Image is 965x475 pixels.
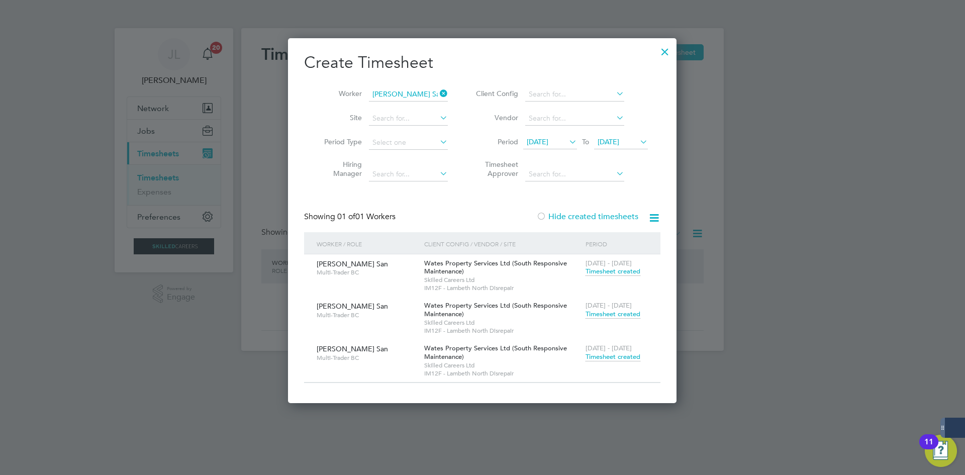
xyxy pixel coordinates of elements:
span: Skilled Careers Ltd [424,319,581,327]
div: 11 [924,442,933,455]
div: Client Config / Vendor / Site [422,232,583,255]
label: Hiring Manager [317,160,362,178]
input: Select one [369,136,448,150]
span: Skilled Careers Ltd [424,361,581,369]
span: 01 Workers [337,212,396,222]
span: Timesheet created [586,352,640,361]
input: Search for... [369,167,448,181]
span: Timesheet created [586,267,640,276]
label: Period Type [317,137,362,146]
span: Wates Property Services Ltd (South Responsive Maintenance) [424,301,567,318]
span: Skilled Careers Ltd [424,276,581,284]
span: Timesheet created [586,310,640,319]
label: Client Config [473,89,518,98]
span: Multi-Trader BC [317,354,417,362]
span: Wates Property Services Ltd (South Responsive Maintenance) [424,344,567,361]
span: 01 of [337,212,355,222]
div: Period [583,232,650,255]
span: [DATE] - [DATE] [586,344,632,352]
label: Hide created timesheets [536,212,638,222]
h2: Create Timesheet [304,52,660,73]
label: Vendor [473,113,518,122]
span: IM12F - Lambeth North Disrepair [424,369,581,377]
span: [PERSON_NAME] San [317,259,388,268]
span: IM12F - Lambeth North Disrepair [424,284,581,292]
input: Search for... [525,87,624,102]
input: Search for... [525,167,624,181]
span: [PERSON_NAME] San [317,302,388,311]
label: Site [317,113,362,122]
button: Open Resource Center, 11 new notifications [925,435,957,467]
span: IM12F - Lambeth North Disrepair [424,327,581,335]
span: [DATE] [527,137,548,146]
span: To [579,135,592,148]
label: Timesheet Approver [473,160,518,178]
span: [DATE] - [DATE] [586,301,632,310]
span: [DATE] - [DATE] [586,259,632,267]
span: Multi-Trader BC [317,268,417,276]
span: [DATE] [598,137,619,146]
input: Search for... [369,87,448,102]
input: Search for... [369,112,448,126]
input: Search for... [525,112,624,126]
span: Multi-Trader BC [317,311,417,319]
div: Showing [304,212,398,222]
div: Worker / Role [314,232,422,255]
label: Worker [317,89,362,98]
span: Wates Property Services Ltd (South Responsive Maintenance) [424,259,567,276]
span: [PERSON_NAME] San [317,344,388,353]
label: Period [473,137,518,146]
